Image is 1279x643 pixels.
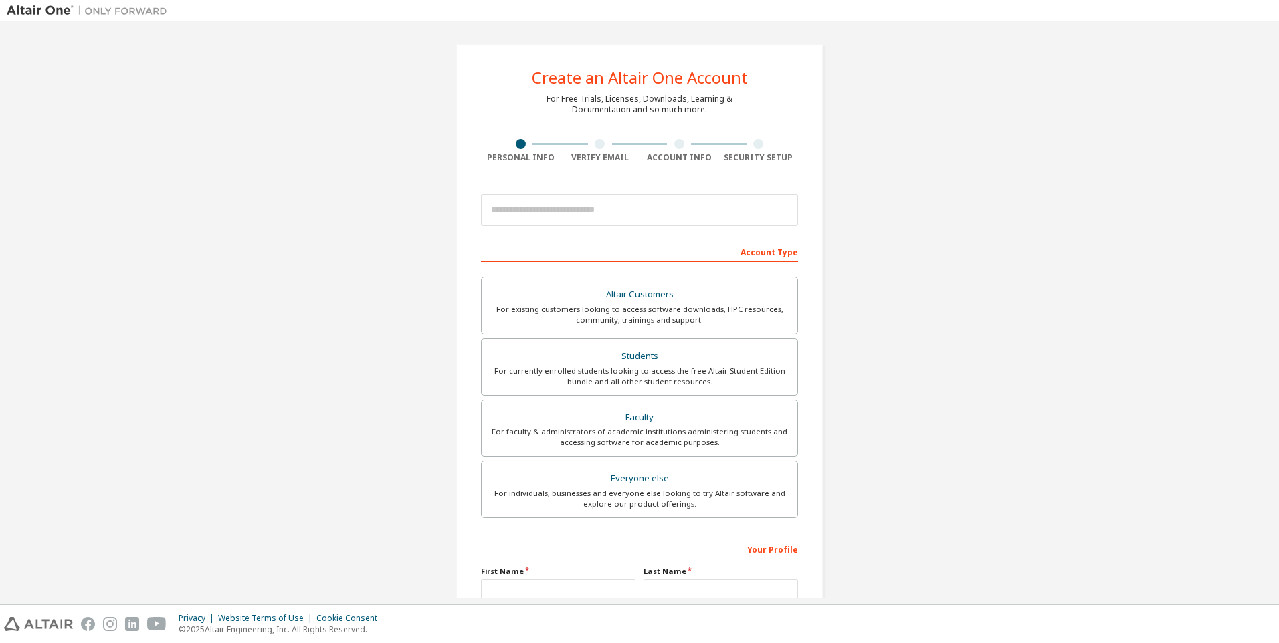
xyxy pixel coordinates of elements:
div: For currently enrolled students looking to access the free Altair Student Edition bundle and all ... [490,366,789,387]
div: Students [490,347,789,366]
div: For Free Trials, Licenses, Downloads, Learning & Documentation and so much more. [547,94,732,115]
div: Faculty [490,408,789,427]
div: Create an Altair One Account [532,70,748,86]
img: youtube.svg [147,617,167,631]
div: Security Setup [719,152,799,163]
div: Cookie Consent [316,613,385,624]
div: Everyone else [490,469,789,488]
div: Altair Customers [490,285,789,304]
div: For existing customers looking to access software downloads, HPC resources, community, trainings ... [490,304,789,326]
img: linkedin.svg [125,617,139,631]
img: instagram.svg [103,617,117,631]
div: For individuals, businesses and everyone else looking to try Altair software and explore our prod... [490,488,789,509]
div: Your Profile [481,538,798,559]
label: First Name [481,566,635,577]
div: Privacy [179,613,218,624]
div: Website Terms of Use [218,613,316,624]
div: Verify Email [561,152,640,163]
div: For faculty & administrators of academic institutions administering students and accessing softwa... [490,426,789,448]
div: Account Info [639,152,719,163]
img: altair_logo.svg [4,617,73,631]
label: Last Name [644,566,798,577]
div: Personal Info [481,152,561,163]
img: Altair One [7,4,174,17]
p: © 2025 Altair Engineering, Inc. All Rights Reserved. [179,624,385,635]
div: Account Type [481,241,798,262]
img: facebook.svg [81,617,95,631]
